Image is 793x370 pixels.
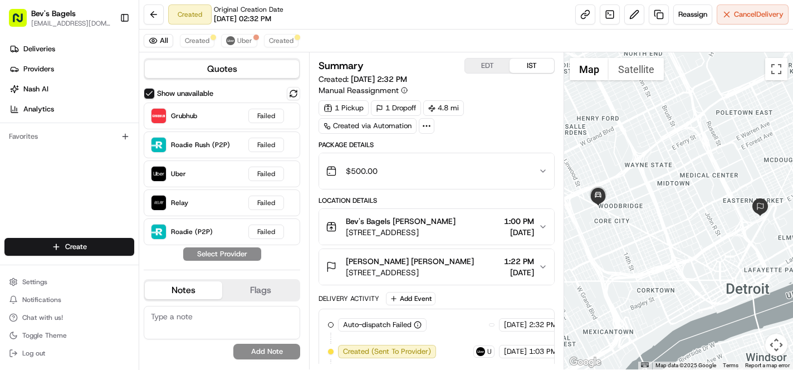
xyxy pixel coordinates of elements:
img: uber-new-logo.jpeg [226,36,235,45]
a: Providers [4,60,139,78]
span: Deliveries [23,44,55,54]
button: [EMAIL_ADDRESS][DOMAIN_NAME] [31,19,111,28]
span: [DATE] 02:32 PM [214,14,271,24]
span: [DATE] [504,347,527,357]
div: 💻 [94,163,103,172]
div: Failed [248,167,284,181]
a: Created via Automation [319,118,417,134]
span: Uber [237,36,252,45]
span: [DATE] [504,320,527,330]
button: Quotes [145,60,299,78]
span: [DATE] 2:32 PM [351,74,407,84]
button: $500.00 [319,153,554,189]
button: IST [510,59,554,73]
div: 4.8 mi [423,100,464,116]
span: Pylon [111,189,135,197]
span: Bev's Bagels [PERSON_NAME] [346,216,456,227]
a: Report a map error [745,362,790,368]
button: Reassign [673,4,712,25]
label: Show unavailable [157,89,213,99]
button: Toggle Theme [4,328,134,343]
img: Roadie (P2P) [151,225,166,239]
button: Uber [221,34,257,47]
button: Bev's Bagels[EMAIL_ADDRESS][DOMAIN_NAME] [4,4,115,31]
button: EDT [465,59,510,73]
span: Uber [487,347,492,356]
div: Failed [248,225,284,239]
button: Manual Reassignment [319,85,408,96]
img: 1736555255976-a54dd68f-1ca7-489b-9aae-adbdc363a1c4 [11,106,31,126]
span: Cancel Delivery [734,9,784,20]
span: $500.00 [346,165,378,177]
span: Toggle Theme [22,331,67,340]
span: Created (Sent To Provider) [343,347,431,357]
div: 1 Dropoff [371,100,421,116]
a: Powered byPylon [79,188,135,197]
span: 2:32 PM IST [529,320,569,330]
span: Map data ©2025 Google [655,362,716,368]
button: Settings [4,274,134,290]
div: Delivery Activity [319,294,379,303]
a: Nash AI [4,80,139,98]
span: Knowledge Base [22,162,85,173]
div: Failed [248,109,284,123]
button: CancelDelivery [717,4,789,25]
span: Grubhub [171,111,197,120]
button: Show street map [570,58,609,80]
a: 💻API Documentation [90,157,183,177]
img: uber-new-logo.jpeg [476,347,485,356]
span: Auto-dispatch Failed [343,320,412,330]
button: Bev's Bagels [PERSON_NAME][STREET_ADDRESS]1:00 PM[DATE] [319,209,554,245]
span: 1:03 PM IST [529,347,569,357]
img: Google [567,355,604,369]
a: Analytics [4,100,139,118]
span: Manual Reassignment [319,85,399,96]
span: Uber [171,169,186,178]
div: Failed [248,138,284,152]
span: Created [185,36,209,45]
span: Log out [22,349,45,358]
span: Create [65,242,87,252]
span: API Documentation [105,162,179,173]
span: Bev's Bagels [31,8,76,19]
button: Created [180,34,214,47]
img: Relay [151,196,166,210]
button: Log out [4,345,134,361]
div: 1 Pickup [319,100,369,116]
span: Roadie (P2P) [171,227,213,236]
span: Created [269,36,293,45]
span: Roadie Rush (P2P) [171,140,230,149]
span: Chat with us! [22,313,63,322]
button: Chat with us! [4,310,134,325]
div: Package Details [319,140,555,149]
button: [PERSON_NAME] [PERSON_NAME][STREET_ADDRESS]1:22 PM[DATE] [319,249,554,285]
a: Terms (opens in new tab) [723,362,738,368]
button: Keyboard shortcuts [641,362,649,367]
span: Settings [22,277,47,286]
button: Flags [222,281,300,299]
span: Analytics [23,104,54,114]
p: Welcome 👋 [11,45,203,62]
img: Roadie Rush (P2P) [151,138,166,152]
button: Create [4,238,134,256]
button: Notifications [4,292,134,308]
a: 📗Knowledge Base [7,157,90,177]
span: [STREET_ADDRESS] [346,267,474,278]
button: Show satellite imagery [609,58,664,80]
span: Nash AI [23,84,48,94]
a: Open this area in Google Maps (opens a new window) [567,355,604,369]
div: Failed [248,196,284,210]
span: [DATE] [504,267,534,278]
h3: Summary [319,61,364,71]
span: [DATE] [504,227,534,238]
a: Deliveries [4,40,139,58]
button: Map camera controls [765,334,787,356]
input: Clear [29,72,184,84]
button: Toggle fullscreen view [765,58,787,80]
div: Favorites [4,128,134,145]
span: [STREET_ADDRESS] [346,227,456,238]
div: Start new chat [38,106,183,118]
img: Nash [11,11,33,33]
button: Add Event [386,292,435,305]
